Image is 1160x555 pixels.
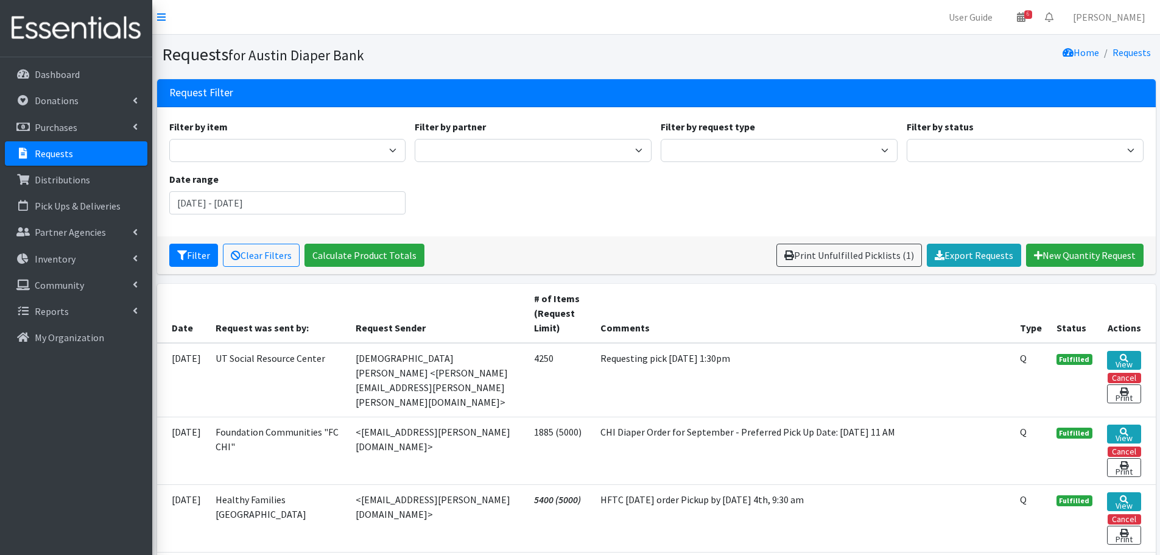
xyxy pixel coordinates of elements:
[208,417,349,484] td: Foundation Communities "FC CHI"
[348,343,526,417] td: [DEMOGRAPHIC_DATA][PERSON_NAME] <[PERSON_NAME][EMAIL_ADDRESS][PERSON_NAME][PERSON_NAME][DOMAIN_NA...
[593,343,1013,417] td: Requesting pick [DATE] 1:30pm
[162,44,652,65] h1: Requests
[169,244,218,267] button: Filter
[5,8,147,49] img: HumanEssentials
[1026,244,1144,267] a: New Quantity Request
[35,253,76,265] p: Inventory
[1100,284,1155,343] th: Actions
[593,417,1013,484] td: CHI Diaper Order for September - Preferred Pick Up Date: [DATE] 11 AM
[169,172,219,186] label: Date range
[1024,10,1032,19] span: 6
[1107,351,1141,370] a: View
[1108,373,1141,383] button: Cancel
[169,119,228,134] label: Filter by item
[5,141,147,166] a: Requests
[5,247,147,271] a: Inventory
[527,417,593,484] td: 1885 (5000)
[157,484,208,552] td: [DATE]
[1020,493,1027,506] abbr: Quantity
[35,174,90,186] p: Distributions
[5,220,147,244] a: Partner Agencies
[35,121,77,133] p: Purchases
[5,168,147,192] a: Distributions
[5,299,147,323] a: Reports
[5,88,147,113] a: Donations
[907,119,974,134] label: Filter by status
[348,284,526,343] th: Request Sender
[1107,458,1141,477] a: Print
[1108,514,1141,525] button: Cancel
[1107,425,1141,444] a: View
[35,68,80,80] p: Dashboard
[1108,447,1141,457] button: Cancel
[5,115,147,140] a: Purchases
[527,343,593,417] td: 4250
[527,484,593,552] td: 5400 (5000)
[927,244,1021,267] a: Export Requests
[593,284,1013,343] th: Comments
[5,194,147,218] a: Pick Ups & Deliveries
[35,94,79,107] p: Donations
[208,343,349,417] td: UT Social Resource Center
[1056,428,1093,439] span: Fulfilled
[35,331,104,344] p: My Organization
[1056,495,1093,506] span: Fulfilled
[1049,284,1100,343] th: Status
[35,200,121,212] p: Pick Ups & Deliveries
[1056,354,1093,365] span: Fulfilled
[527,284,593,343] th: # of Items (Request Limit)
[223,244,300,267] a: Clear Filters
[35,279,84,291] p: Community
[1107,526,1141,545] a: Print
[157,343,208,417] td: [DATE]
[208,284,349,343] th: Request was sent by:
[1007,5,1035,29] a: 6
[348,484,526,552] td: <[EMAIL_ADDRESS][PERSON_NAME][DOMAIN_NAME]>
[1107,384,1141,403] a: Print
[208,484,349,552] td: Healthy Families [GEOGRAPHIC_DATA]
[348,417,526,484] td: <[EMAIL_ADDRESS][PERSON_NAME][DOMAIN_NAME]>
[1063,5,1155,29] a: [PERSON_NAME]
[661,119,755,134] label: Filter by request type
[5,325,147,350] a: My Organization
[169,191,406,214] input: January 1, 2011 - December 31, 2011
[776,244,922,267] a: Print Unfulfilled Picklists (1)
[1020,426,1027,438] abbr: Quantity
[35,147,73,160] p: Requests
[1113,46,1151,58] a: Requests
[1020,352,1027,364] abbr: Quantity
[228,46,364,64] small: for Austin Diaper Bank
[35,226,106,238] p: Partner Agencies
[157,417,208,484] td: [DATE]
[157,284,208,343] th: Date
[593,484,1013,552] td: HFTC [DATE] order Pickup by [DATE] 4th, 9:30 am
[1107,492,1141,511] a: View
[304,244,424,267] a: Calculate Product Totals
[5,62,147,87] a: Dashboard
[1013,284,1049,343] th: Type
[1063,46,1099,58] a: Home
[939,5,1002,29] a: User Guide
[5,273,147,297] a: Community
[415,119,486,134] label: Filter by partner
[35,305,69,317] p: Reports
[169,87,233,99] h3: Request Filter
